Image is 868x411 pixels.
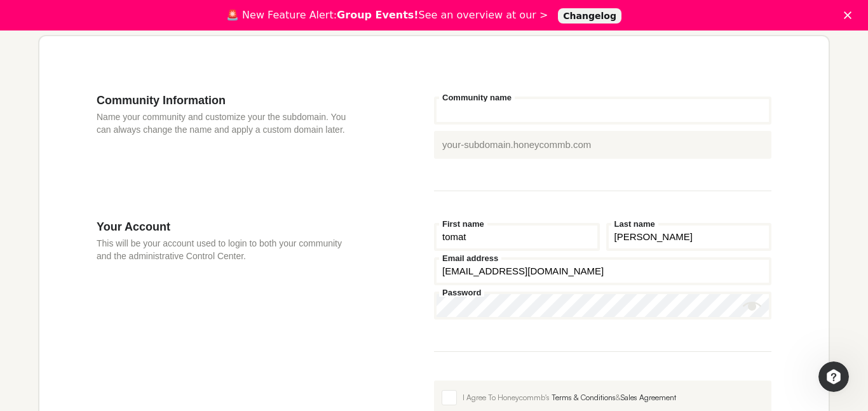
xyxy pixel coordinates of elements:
input: your-subdomain.honeycommb.com [434,131,771,159]
label: Email address [439,254,501,262]
label: Password [439,288,484,297]
button: Messages [85,288,169,339]
div: 🚨 New Feature Alert: See an overview at our > [226,9,548,22]
div: Close [223,5,246,28]
input: First name [434,223,600,251]
div: Close [844,11,857,19]
a: Terms & Conditions [552,393,616,402]
span: Messages [102,320,151,328]
button: Help [170,288,254,339]
button: Send us a message [58,249,196,274]
input: Email address [434,257,771,285]
a: Sales Agreement [621,393,676,402]
h1: Messages [94,6,163,27]
label: First name [439,220,487,228]
h3: Community Information [97,93,358,107]
a: Changelog [558,8,621,24]
div: I Agree To Honeycommb's & [463,392,764,403]
input: Community name [434,97,771,125]
h3: Your Account [97,220,358,234]
h2: No messages [85,157,170,172]
label: Community name [439,93,515,102]
b: Group Events! [337,9,419,21]
span: Help [201,320,222,328]
p: Name your community and customize your the subdomain. You can always change the name and apply a ... [97,111,358,136]
span: Messages from the team will be shown here [29,185,226,198]
input: Last name [606,223,772,251]
button: Show password [743,297,762,316]
iframe: Intercom live chat [818,361,849,392]
p: This will be your account used to login to both your community and the administrative Control Cen... [97,237,358,262]
span: Home [29,320,55,328]
label: Last name [611,220,658,228]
